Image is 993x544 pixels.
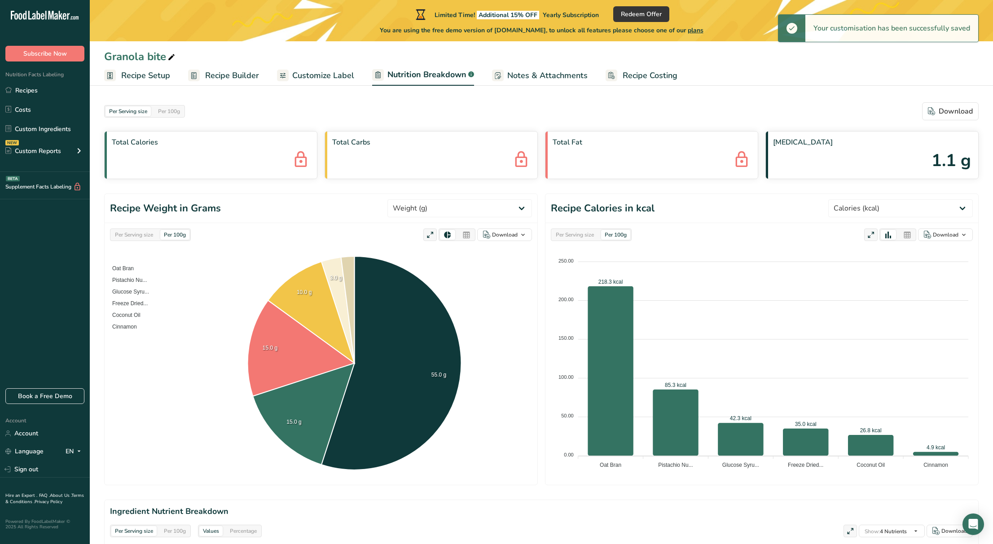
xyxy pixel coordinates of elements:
a: FAQ . [39,492,50,499]
span: Subscribe Now [23,49,67,58]
div: Percentage [226,526,260,536]
div: Per 100g [154,106,184,116]
div: Per Serving size [111,230,157,240]
span: Pistachio Nu... [105,277,147,283]
div: Your customisation has been successfully saved [805,15,978,42]
a: Terms & Conditions . [5,492,84,505]
div: Per Serving size [552,230,598,240]
div: Per 100g [160,526,189,536]
tspan: Oat Bran [600,462,621,468]
button: Download [918,228,973,241]
tspan: Coconut Oil [857,462,885,468]
span: Coconut Oil [105,312,141,318]
a: Hire an Expert . [5,492,37,499]
h1: Recipe Weight in Grams [110,201,221,216]
tspan: 150.00 [558,335,574,341]
span: Additional 15% OFF [477,11,539,19]
span: Cinnamon [105,324,137,330]
div: Open Intercom Messenger [962,513,984,535]
button: Subscribe Now [5,46,84,61]
span: [MEDICAL_DATA] [773,137,971,148]
span: Oat Bran [105,265,134,272]
span: plans [688,26,703,35]
div: Download [928,106,973,117]
a: Language [5,443,44,459]
span: Total Carbs [332,137,530,148]
div: Values [199,526,223,536]
span: Recipe Setup [121,70,170,82]
span: Glucose Syru... [105,289,149,295]
div: Download [492,231,518,239]
tspan: 250.00 [558,258,574,263]
span: Customize Label [292,70,354,82]
button: Redeem Offer [613,6,669,22]
span: Redeem Offer [621,9,662,19]
tspan: Freeze Dried... [788,462,823,468]
div: Powered By FoodLabelMaker © 2025 All Rights Reserved [5,519,84,530]
span: Freeze Dried... [105,300,148,307]
h2: Ingredient Nutrient Breakdown [110,505,973,518]
a: Privacy Policy [35,499,62,505]
tspan: 100.00 [558,374,574,380]
a: Recipe Builder [188,66,259,86]
span: You are using the free demo version of [DOMAIN_NAME], to unlock all features please choose one of... [380,26,703,35]
div: Download [933,231,958,239]
div: Granola bite [104,48,177,65]
div: Limited Time! [414,9,599,20]
span: 1.1 g [931,148,971,173]
a: Customize Label [277,66,354,86]
div: Per Serving size [105,106,151,116]
a: Book a Free Demo [5,388,84,404]
span: Recipe Builder [205,70,259,82]
tspan: Glucose Syru... [722,462,759,468]
div: Per 100g [160,230,189,240]
div: BETA [6,176,20,181]
span: Recipe Costing [623,70,677,82]
a: Recipe Setup [104,66,170,86]
div: NEW [5,140,19,145]
button: Download [922,102,979,120]
tspan: Cinnamon [923,462,948,468]
a: About Us . [50,492,71,499]
a: Nutrition Breakdown [372,65,474,86]
span: 4 Nutrients [865,528,907,535]
div: Per Serving size [111,526,157,536]
button: Download [477,228,532,241]
tspan: Pistachio Nu... [658,462,693,468]
a: Recipe Costing [606,66,677,86]
a: Notes & Attachments [492,66,588,86]
button: Show:4 Nutrients [859,525,925,537]
h1: Recipe Calories in kcal [551,201,655,216]
div: EN [66,446,84,457]
div: Per 100g [601,230,630,240]
tspan: 200.00 [558,297,574,302]
tspan: 50.00 [561,413,574,418]
span: Yearly Subscription [543,11,599,19]
span: Notes & Attachments [507,70,588,82]
span: Total Fat [553,137,751,148]
button: Download [927,525,973,537]
span: Nutrition Breakdown [387,69,466,81]
div: Custom Reports [5,146,61,156]
tspan: 0.00 [564,452,573,457]
div: Download [941,527,967,535]
span: Total Calories [112,137,310,148]
span: Show: [865,528,880,535]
